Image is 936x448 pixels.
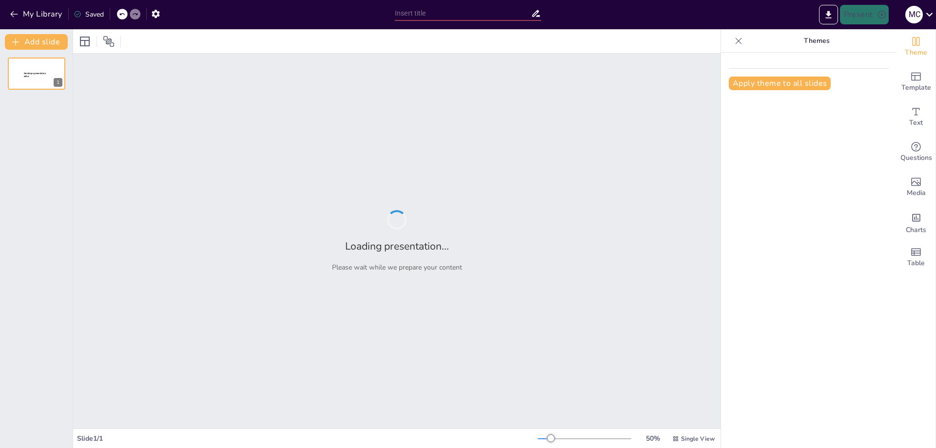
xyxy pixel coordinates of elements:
div: 50 % [641,434,664,443]
span: Text [909,117,923,128]
input: Insert title [395,6,531,20]
span: Table [907,258,925,269]
span: Position [103,36,115,47]
span: Single View [681,435,715,443]
button: Present [840,5,889,24]
span: Sendsteps presentation editor [24,72,46,78]
div: Get real-time input from your audience [897,135,936,170]
h2: Loading presentation... [345,239,449,253]
p: Themes [746,29,887,53]
span: Theme [905,47,927,58]
div: 1 [54,78,62,87]
div: Saved [74,10,104,19]
span: Template [901,82,931,93]
span: Media [907,188,926,198]
button: My Library [7,6,66,22]
button: M C [905,5,923,24]
span: Questions [900,153,932,163]
div: Add a table [897,240,936,275]
button: Add slide [5,34,68,50]
div: Layout [77,34,93,49]
div: Add text boxes [897,99,936,135]
div: Slide 1 / 1 [77,434,538,443]
div: M C [905,6,923,23]
div: Change the overall theme [897,29,936,64]
button: Apply theme to all slides [729,77,831,90]
div: 1 [8,58,65,90]
span: Charts [906,225,926,235]
div: Add images, graphics, shapes or video [897,170,936,205]
div: Add charts and graphs [897,205,936,240]
button: Export to PowerPoint [819,5,838,24]
div: Add ready made slides [897,64,936,99]
p: Please wait while we prepare your content [332,263,462,272]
